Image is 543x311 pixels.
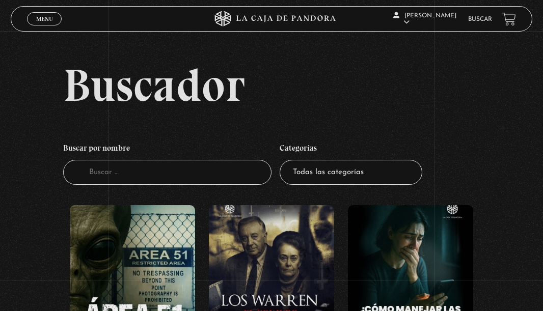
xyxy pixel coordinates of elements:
[393,13,456,25] span: [PERSON_NAME]
[63,62,532,108] h2: Buscador
[33,24,57,32] span: Cerrar
[280,138,422,160] h4: Categorías
[63,138,271,160] h4: Buscar por nombre
[468,16,492,22] a: Buscar
[502,12,516,26] a: View your shopping cart
[36,16,53,22] span: Menu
